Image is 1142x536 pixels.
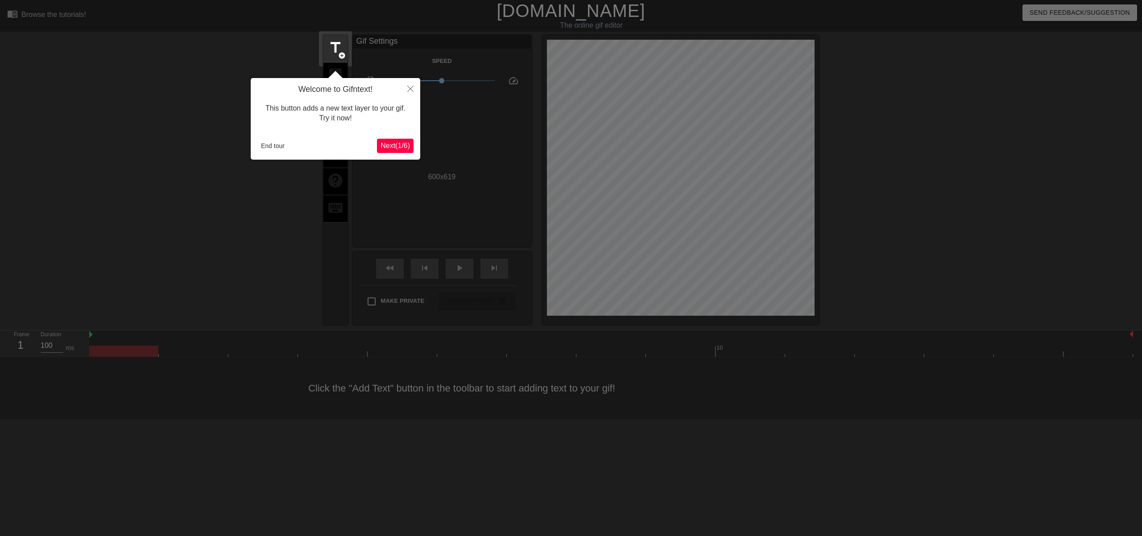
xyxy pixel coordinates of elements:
[381,142,410,149] span: Next ( 1 / 6 )
[377,139,414,153] button: Next
[257,85,414,95] h4: Welcome to Gifntext!
[257,139,288,153] button: End tour
[401,78,420,99] button: Close
[257,95,414,132] div: This button adds a new text layer to your gif. Try it now!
